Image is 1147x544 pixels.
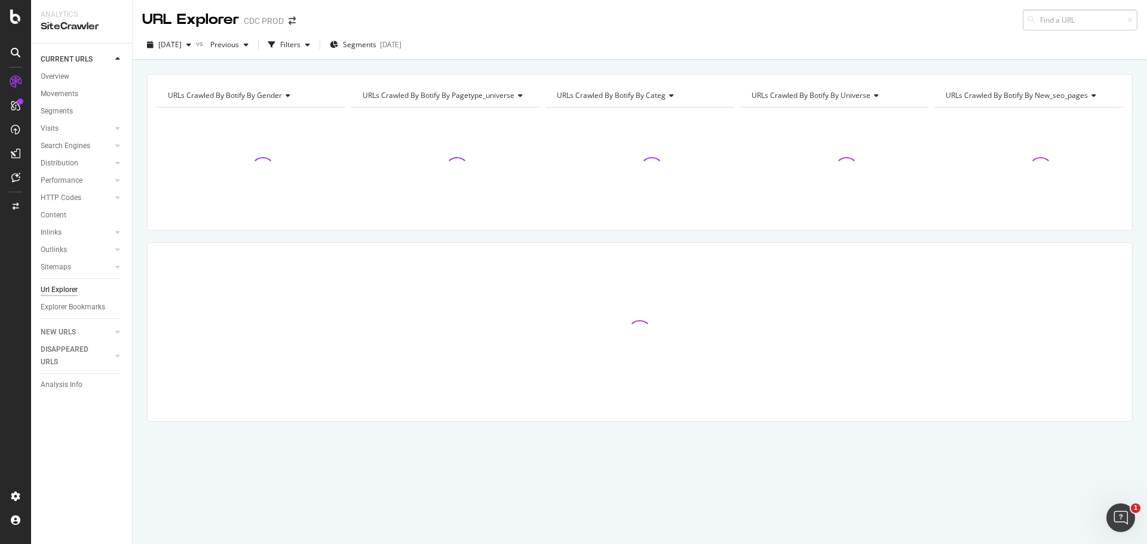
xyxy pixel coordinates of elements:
input: Find a URL [1023,10,1137,30]
h4: URLs Crawled By Botify By categ [554,86,723,105]
span: Previous [206,39,239,50]
h4: URLs Crawled By Botify By new_seo_pages [943,86,1112,105]
span: 2025 Oct. 3rd [158,39,182,50]
div: SiteCrawler [41,20,122,33]
a: Url Explorer [41,284,124,296]
a: Distribution [41,157,112,170]
div: DISAPPEARED URLS [41,343,101,368]
a: Search Engines [41,140,112,152]
button: Filters [263,35,315,54]
a: Performance [41,174,112,187]
span: URLs Crawled By Botify By gender [168,90,282,100]
div: CURRENT URLS [41,53,93,66]
a: Content [41,209,124,222]
a: Movements [41,88,124,100]
button: Segments[DATE] [325,35,406,54]
div: Segments [41,105,73,118]
a: Visits [41,122,112,135]
a: Overview [41,70,124,83]
a: Inlinks [41,226,112,239]
span: Segments [343,39,376,50]
a: Analysis Info [41,379,124,391]
div: Content [41,209,66,222]
span: vs [196,38,206,48]
span: URLs Crawled By Botify By universe [752,90,870,100]
div: HTTP Codes [41,192,81,204]
div: CDC PROD [244,15,284,27]
span: URLs Crawled By Botify By new_seo_pages [946,90,1088,100]
a: CURRENT URLS [41,53,112,66]
div: Overview [41,70,69,83]
span: URLs Crawled By Botify By categ [557,90,665,100]
button: Previous [206,35,253,54]
div: Url Explorer [41,284,78,296]
div: Filters [280,39,300,50]
div: Outlinks [41,244,67,256]
div: Movements [41,88,78,100]
div: Analytics [41,10,122,20]
div: URL Explorer [142,10,239,30]
a: Explorer Bookmarks [41,301,124,314]
div: Distribution [41,157,78,170]
div: [DATE] [380,39,401,50]
h4: URLs Crawled By Botify By pagetype_universe [360,86,532,105]
a: Sitemaps [41,261,112,273]
div: Analysis Info [41,379,82,391]
a: Segments [41,105,124,118]
div: Search Engines [41,140,90,152]
a: HTTP Codes [41,192,112,204]
div: Inlinks [41,226,62,239]
button: [DATE] [142,35,196,54]
span: URLs Crawled By Botify By pagetype_universe [363,90,514,100]
a: NEW URLS [41,326,112,339]
h4: URLs Crawled By Botify By gender [165,86,335,105]
span: 1 [1131,503,1140,513]
div: NEW URLS [41,326,76,339]
div: arrow-right-arrow-left [289,17,296,25]
div: Sitemaps [41,261,71,273]
iframe: Intercom live chat [1106,503,1135,532]
a: DISAPPEARED URLS [41,343,112,368]
h4: URLs Crawled By Botify By universe [749,86,918,105]
div: Explorer Bookmarks [41,301,105,314]
div: Visits [41,122,59,135]
div: Performance [41,174,82,187]
a: Outlinks [41,244,112,256]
